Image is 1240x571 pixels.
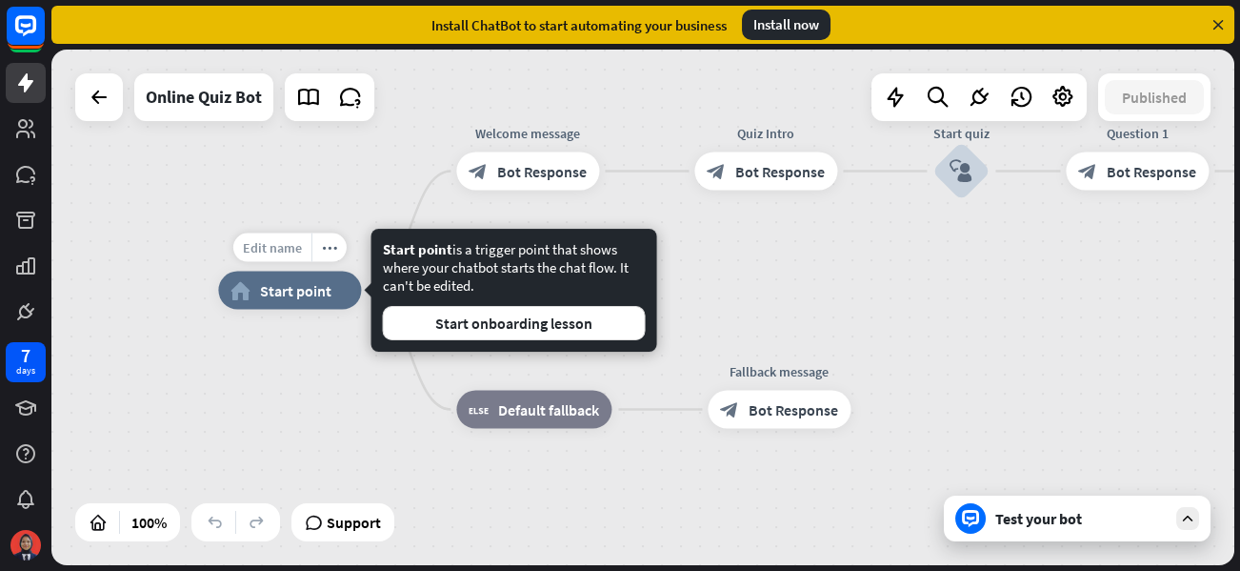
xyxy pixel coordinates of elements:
[469,162,488,181] i: block_bot_response
[497,162,587,181] span: Bot Response
[383,240,452,258] span: Start point
[498,400,599,419] span: Default fallback
[995,509,1167,528] div: Test your bot
[16,364,35,377] div: days
[15,8,72,65] button: Open LiveChat chat widget
[21,347,30,364] div: 7
[126,507,172,538] div: 100%
[742,10,830,40] div: Install now
[322,240,337,255] i: more_horiz
[735,162,825,181] span: Bot Response
[469,400,489,419] i: block_fallback
[383,240,646,340] div: is a trigger point that shows where your chatbot starts the chat flow. It can't be edited.
[260,281,331,300] span: Start point
[1107,162,1196,181] span: Bot Response
[693,362,865,381] div: Fallback message
[243,239,302,256] span: Edit name
[230,281,250,300] i: home_2
[6,342,46,382] a: 7 days
[1078,162,1097,181] i: block_bot_response
[950,160,972,183] i: block_user_input
[442,124,613,143] div: Welcome message
[904,124,1018,143] div: Start quiz
[383,306,646,340] button: Start onboarding lesson
[680,124,851,143] div: Quiz Intro
[749,400,838,419] span: Bot Response
[146,73,262,121] div: Online Quiz Bot
[1051,124,1223,143] div: Question 1
[707,162,726,181] i: block_bot_response
[1105,80,1204,114] button: Published
[720,400,739,419] i: block_bot_response
[327,507,381,538] span: Support
[431,16,727,34] div: Install ChatBot to start automating your business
